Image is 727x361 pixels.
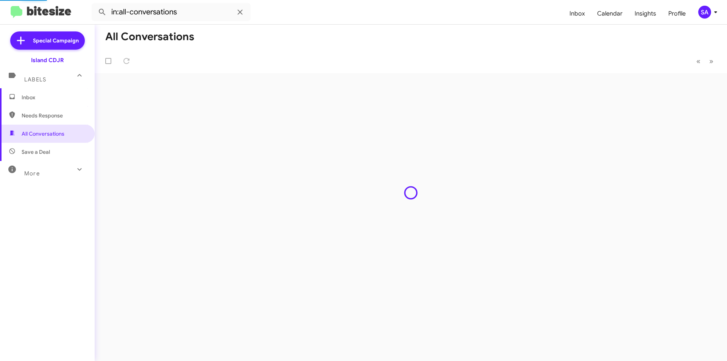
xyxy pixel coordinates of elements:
span: Labels [24,76,46,83]
a: Calendar [591,3,629,25]
button: Previous [692,53,705,69]
span: Needs Response [22,112,86,119]
span: More [24,170,40,177]
div: Island CDJR [31,56,64,64]
a: Profile [662,3,692,25]
a: Inbox [563,3,591,25]
nav: Page navigation example [692,53,718,69]
span: « [696,56,700,66]
input: Search [92,3,251,21]
span: Inbox [22,94,86,101]
span: » [709,56,713,66]
h1: All Conversations [105,31,194,43]
a: Special Campaign [10,31,85,50]
span: All Conversations [22,130,64,138]
div: SA [698,6,711,19]
a: Insights [629,3,662,25]
span: Special Campaign [33,37,79,44]
span: Save a Deal [22,148,50,156]
button: SA [692,6,719,19]
button: Next [705,53,718,69]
